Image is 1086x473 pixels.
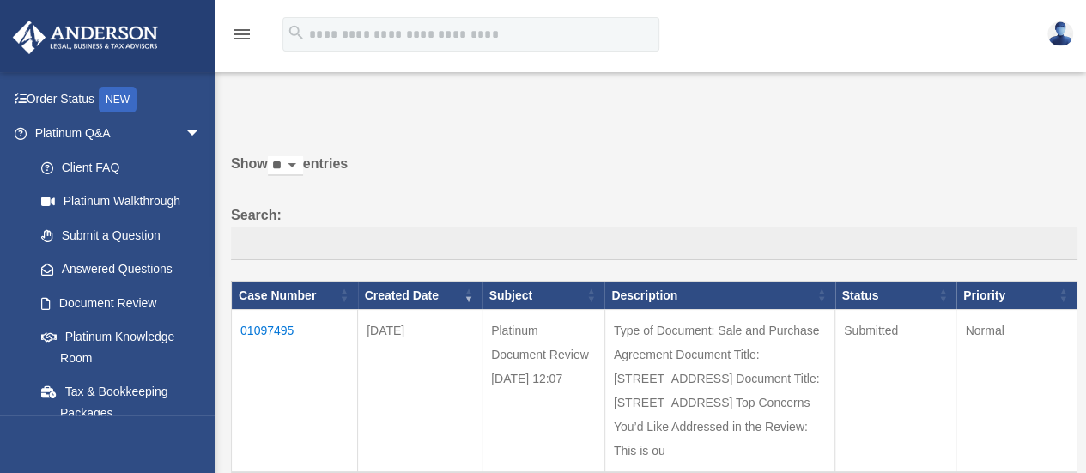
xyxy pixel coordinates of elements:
input: Search: [231,227,1077,260]
div: NEW [99,87,137,112]
td: Normal [956,310,1077,473]
th: Subject: activate to sort column ascending [482,281,605,310]
td: Platinum Document Review [DATE] 12:07 [482,310,605,473]
i: search [287,23,306,42]
td: Type of Document: Sale and Purchase Agreement Document Title: [STREET_ADDRESS] Document Title: [S... [604,310,834,473]
label: Show entries [231,152,1077,193]
a: Document Review [24,286,219,320]
a: Answered Questions [24,252,210,287]
label: Search: [231,203,1077,260]
td: 01097495 [232,310,358,473]
img: Anderson Advisors Platinum Portal [8,21,163,54]
a: Tax & Bookkeeping Packages [24,375,219,430]
img: User Pic [1047,21,1073,46]
a: Platinum Q&Aarrow_drop_down [12,117,219,151]
a: Submit a Question [24,218,219,252]
i: menu [232,24,252,45]
th: Case Number: activate to sort column ascending [232,281,358,310]
select: Showentries [268,156,303,176]
a: Order StatusNEW [12,82,228,117]
th: Description: activate to sort column ascending [604,281,834,310]
td: Submitted [835,310,956,473]
a: Platinum Walkthrough [24,185,219,219]
td: [DATE] [358,310,482,473]
a: Client FAQ [24,150,219,185]
th: Priority: activate to sort column ascending [956,281,1077,310]
a: Platinum Knowledge Room [24,320,219,375]
th: Status: activate to sort column ascending [835,281,956,310]
span: arrow_drop_down [185,117,219,152]
a: menu [232,30,252,45]
th: Created Date: activate to sort column ascending [358,281,482,310]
